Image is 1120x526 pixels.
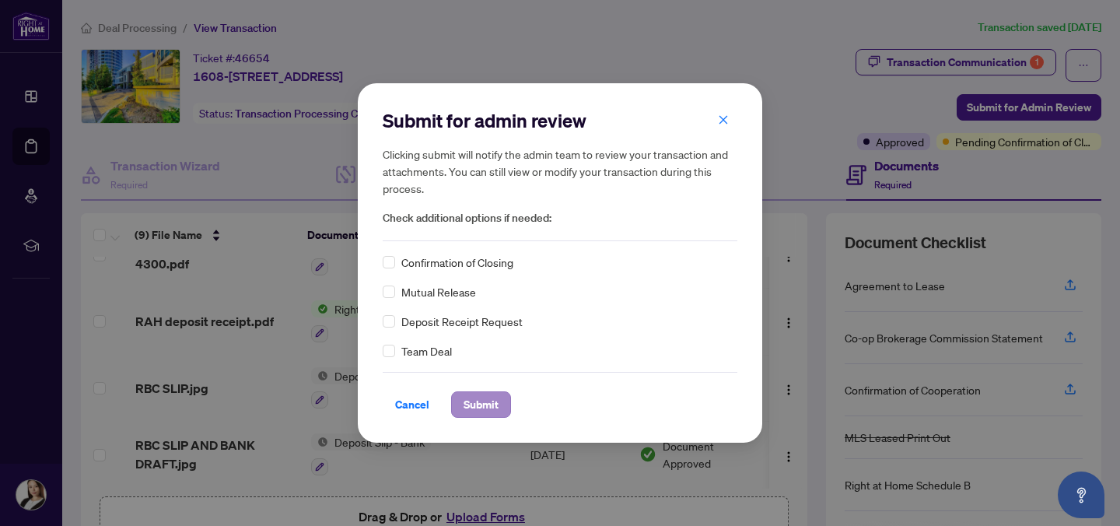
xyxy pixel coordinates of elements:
h5: Clicking submit will notify the admin team to review your transaction and attachments. You can st... [383,146,737,197]
h2: Submit for admin review [383,108,737,133]
span: Check additional options if needed: [383,209,737,227]
span: Deposit Receipt Request [401,313,523,330]
span: Team Deal [401,342,452,359]
button: Submit [451,391,511,418]
span: Confirmation of Closing [401,254,513,271]
span: Mutual Release [401,283,476,300]
button: Open asap [1058,472,1104,518]
span: close [718,114,729,125]
span: Submit [464,392,499,417]
button: Cancel [383,391,442,418]
span: Cancel [395,392,429,417]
